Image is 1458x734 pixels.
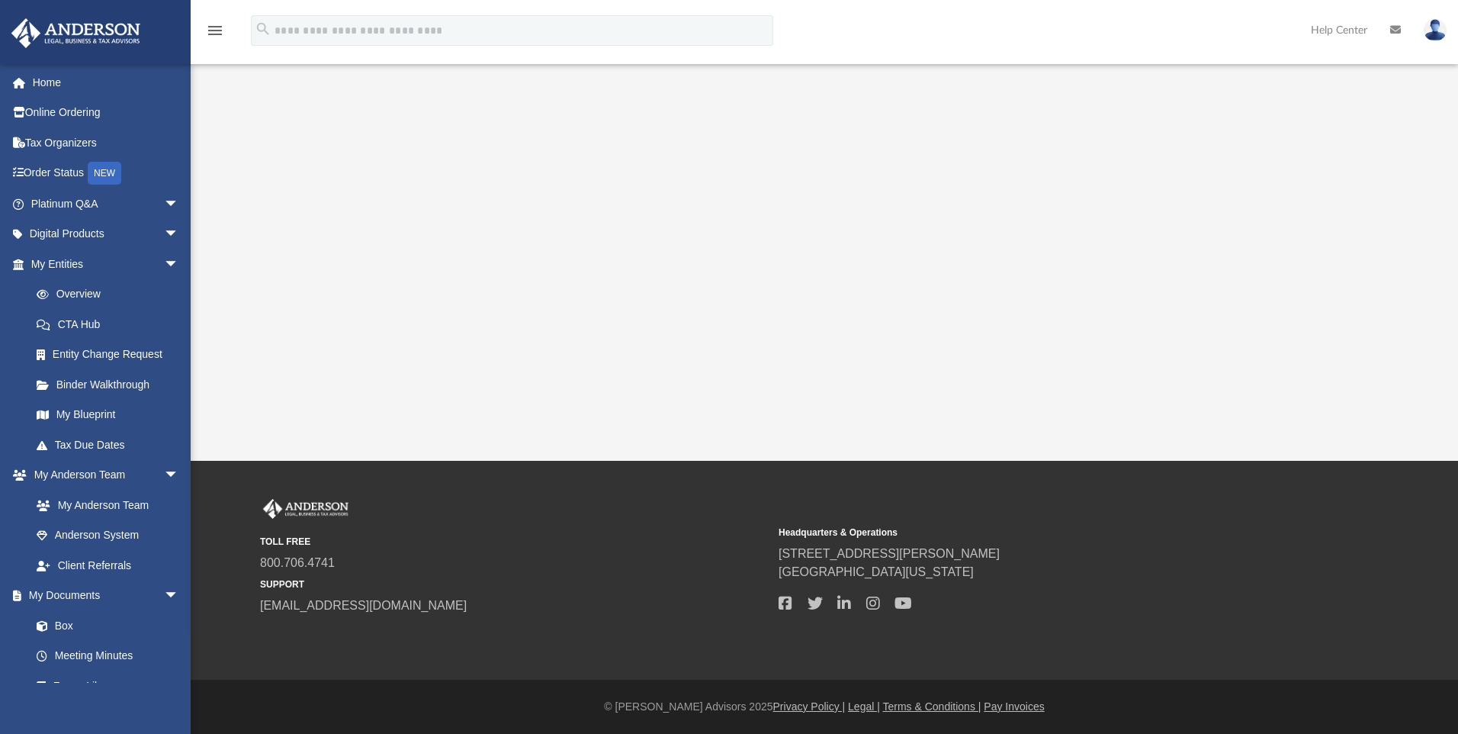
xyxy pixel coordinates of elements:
[11,460,194,491] a: My Anderson Teamarrow_drop_down
[11,98,202,128] a: Online Ordering
[11,67,202,98] a: Home
[164,581,194,612] span: arrow_drop_down
[164,460,194,491] span: arrow_drop_down
[260,599,467,612] a: [EMAIL_ADDRESS][DOMAIN_NAME]
[21,671,187,701] a: Forms Library
[206,29,224,40] a: menu
[88,162,121,185] div: NEW
[773,700,846,713] a: Privacy Policy |
[11,158,202,189] a: Order StatusNEW
[21,520,194,551] a: Anderson System
[260,578,768,591] small: SUPPORT
[883,700,981,713] a: Terms & Conditions |
[11,581,194,611] a: My Documentsarrow_drop_down
[21,309,202,340] a: CTA Hub
[260,535,768,549] small: TOLL FREE
[11,188,202,219] a: Platinum Q&Aarrow_drop_down
[21,490,187,520] a: My Anderson Team
[21,430,202,460] a: Tax Due Dates
[260,499,352,519] img: Anderson Advisors Platinum Portal
[7,18,145,48] img: Anderson Advisors Platinum Portal
[11,127,202,158] a: Tax Organizers
[255,21,271,37] i: search
[164,219,194,250] span: arrow_drop_down
[164,249,194,280] span: arrow_drop_down
[21,610,187,641] a: Box
[21,369,202,400] a: Binder Walkthrough
[11,249,202,279] a: My Entitiesarrow_drop_down
[1424,19,1447,41] img: User Pic
[779,565,974,578] a: [GEOGRAPHIC_DATA][US_STATE]
[21,400,194,430] a: My Blueprint
[164,188,194,220] span: arrow_drop_down
[21,641,194,671] a: Meeting Minutes
[779,547,1000,560] a: [STREET_ADDRESS][PERSON_NAME]
[260,556,335,569] a: 800.706.4741
[11,219,202,249] a: Digital Productsarrow_drop_down
[984,700,1044,713] a: Pay Invoices
[779,526,1286,539] small: Headquarters & Operations
[191,699,1458,715] div: © [PERSON_NAME] Advisors 2025
[21,279,202,310] a: Overview
[21,550,194,581] a: Client Referrals
[848,700,880,713] a: Legal |
[206,21,224,40] i: menu
[21,340,202,370] a: Entity Change Request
